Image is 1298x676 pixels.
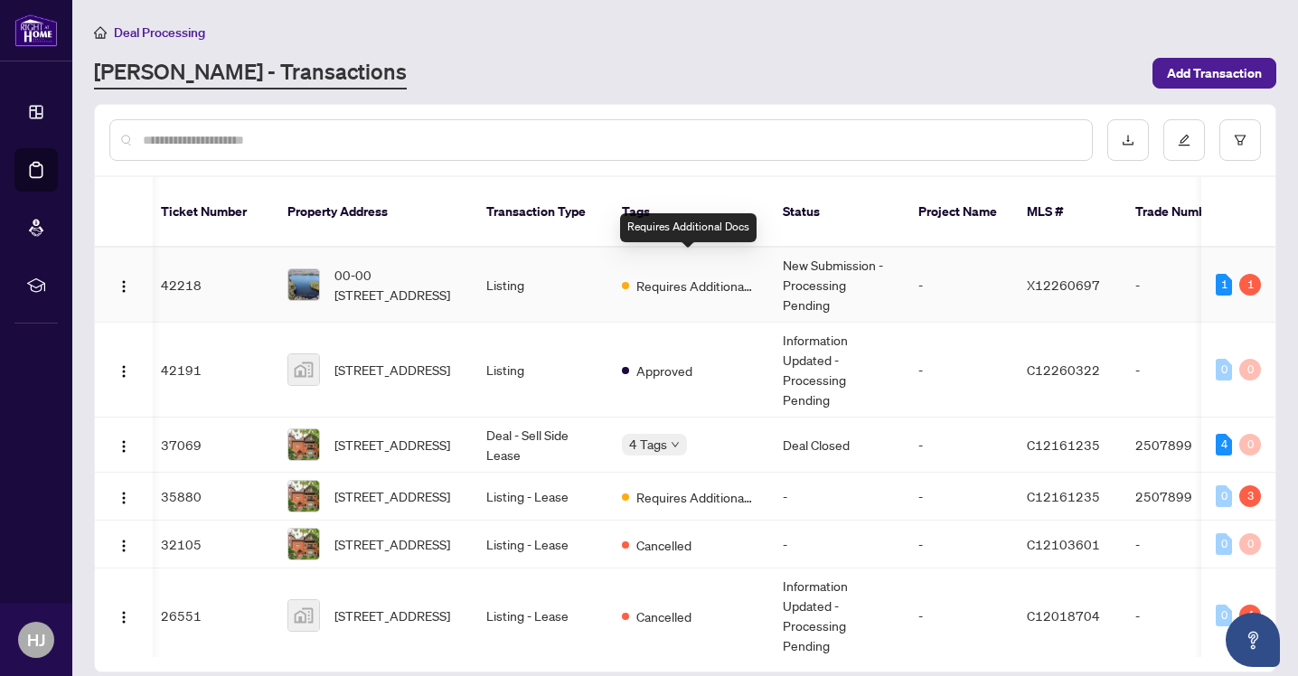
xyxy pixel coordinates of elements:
[1107,119,1149,161] button: download
[1239,605,1261,626] div: 4
[1239,485,1261,507] div: 3
[288,354,319,385] img: thumbnail-img
[1239,533,1261,555] div: 0
[1122,134,1134,146] span: download
[472,568,607,663] td: Listing - Lease
[273,177,472,248] th: Property Address
[1216,274,1232,296] div: 1
[1216,533,1232,555] div: 0
[768,568,904,663] td: Information Updated - Processing Pending
[904,177,1012,248] th: Project Name
[114,24,205,41] span: Deal Processing
[146,473,273,521] td: 35880
[472,521,607,568] td: Listing - Lease
[472,473,607,521] td: Listing - Lease
[117,539,131,553] img: Logo
[109,355,138,384] button: Logo
[146,521,273,568] td: 32105
[472,323,607,418] td: Listing
[109,270,138,299] button: Logo
[1121,568,1247,663] td: -
[146,568,273,663] td: 26551
[768,177,904,248] th: Status
[109,601,138,630] button: Logo
[109,430,138,459] button: Logo
[146,248,273,323] td: 42218
[904,521,1012,568] td: -
[146,323,273,418] td: 42191
[334,606,450,625] span: [STREET_ADDRESS]
[109,530,138,559] button: Logo
[1167,59,1262,88] span: Add Transaction
[472,418,607,473] td: Deal - Sell Side Lease
[904,473,1012,521] td: -
[1027,361,1100,378] span: C12260322
[94,57,407,89] a: [PERSON_NAME] - Transactions
[288,269,319,300] img: thumbnail-img
[1012,177,1121,248] th: MLS #
[1234,134,1246,146] span: filter
[1027,488,1100,504] span: C12161235
[117,439,131,454] img: Logo
[1121,521,1247,568] td: -
[288,481,319,512] img: thumbnail-img
[109,482,138,511] button: Logo
[472,177,607,248] th: Transaction Type
[1121,473,1247,521] td: 2507899
[904,418,1012,473] td: -
[636,487,754,507] span: Requires Additional Docs
[117,279,131,294] img: Logo
[1152,58,1276,89] button: Add Transaction
[904,568,1012,663] td: -
[768,418,904,473] td: Deal Closed
[1239,359,1261,380] div: 0
[288,529,319,559] img: thumbnail-img
[629,434,667,455] span: 4 Tags
[1226,613,1280,667] button: Open asap
[334,265,457,305] span: 00-00 [STREET_ADDRESS]
[636,606,691,626] span: Cancelled
[1216,485,1232,507] div: 0
[1027,277,1100,293] span: X12260697
[1121,248,1247,323] td: -
[1216,434,1232,455] div: 4
[146,177,273,248] th: Ticket Number
[117,364,131,379] img: Logo
[288,600,319,631] img: thumbnail-img
[1216,605,1232,626] div: 0
[1239,434,1261,455] div: 0
[1121,323,1247,418] td: -
[1027,607,1100,624] span: C12018704
[334,435,450,455] span: [STREET_ADDRESS]
[768,473,904,521] td: -
[607,177,768,248] th: Tags
[1216,359,1232,380] div: 0
[94,26,107,39] span: home
[1121,418,1247,473] td: 2507899
[14,14,58,47] img: logo
[636,361,692,380] span: Approved
[1027,536,1100,552] span: C12103601
[27,627,45,653] span: HJ
[288,429,319,460] img: thumbnail-img
[671,440,680,449] span: down
[768,248,904,323] td: New Submission - Processing Pending
[1163,119,1205,161] button: edit
[768,323,904,418] td: Information Updated - Processing Pending
[117,491,131,505] img: Logo
[904,248,1012,323] td: -
[117,610,131,624] img: Logo
[904,323,1012,418] td: -
[1027,437,1100,453] span: C12161235
[768,521,904,568] td: -
[636,535,691,555] span: Cancelled
[1121,177,1247,248] th: Trade Number
[334,534,450,554] span: [STREET_ADDRESS]
[620,213,757,242] div: Requires Additional Docs
[146,418,273,473] td: 37069
[1219,119,1261,161] button: filter
[636,276,754,296] span: Requires Additional Docs
[334,486,450,506] span: [STREET_ADDRESS]
[1239,274,1261,296] div: 1
[472,248,607,323] td: Listing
